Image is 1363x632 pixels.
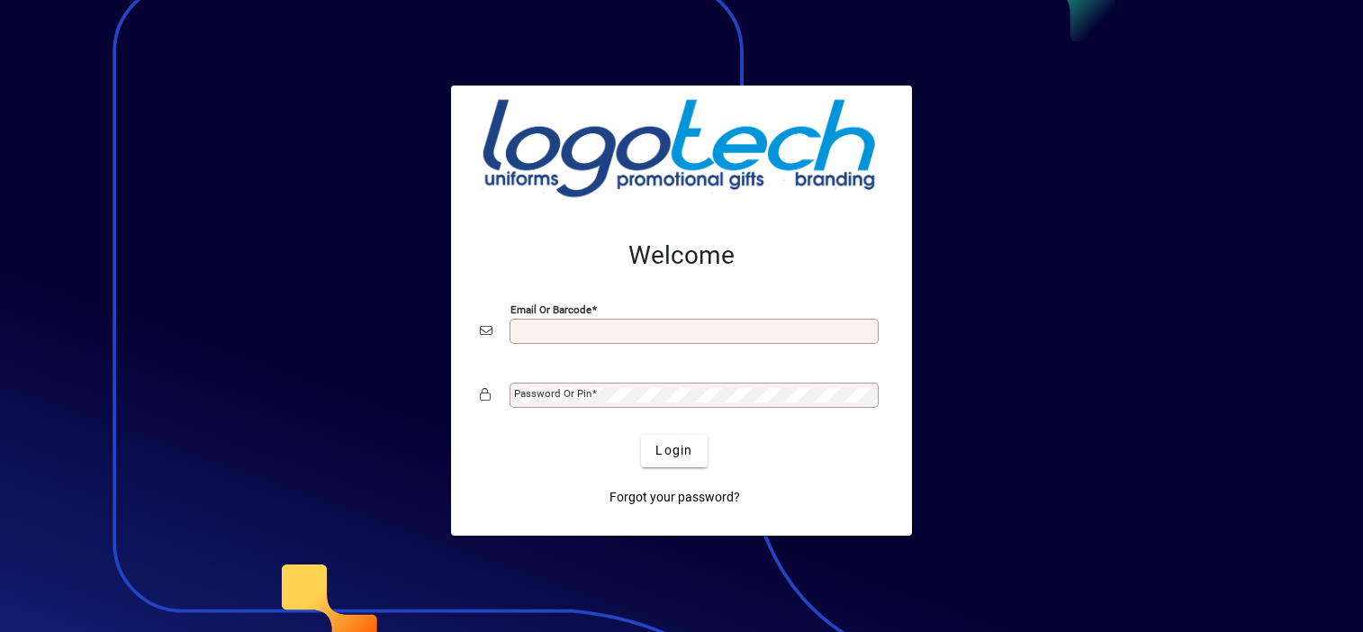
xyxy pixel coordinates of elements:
[514,387,591,400] mat-label: Password or Pin
[602,482,747,514] a: Forgot your password?
[480,240,883,271] h2: Welcome
[510,302,591,315] mat-label: Email or Barcode
[609,488,740,507] span: Forgot your password?
[655,441,692,460] span: Login
[641,435,707,467] button: Login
